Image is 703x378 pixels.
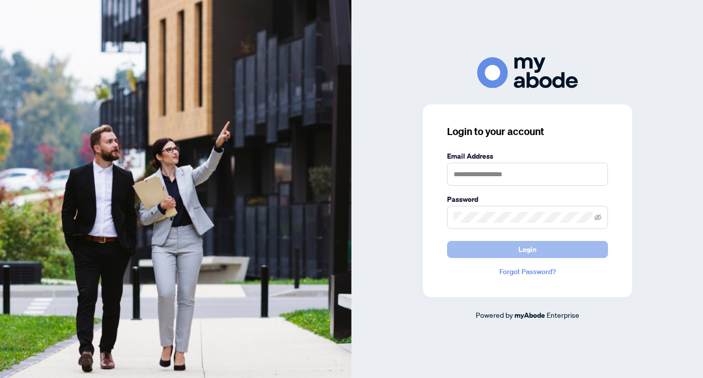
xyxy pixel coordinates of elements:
[447,151,608,162] label: Email Address
[477,57,578,88] img: ma-logo
[514,310,545,321] a: myAbode
[594,214,601,221] span: eye-invisible
[547,310,579,319] span: Enterprise
[476,310,513,319] span: Powered by
[447,266,608,277] a: Forgot Password?
[447,124,608,139] h3: Login to your account
[518,241,537,258] span: Login
[447,241,608,258] button: Login
[447,194,608,205] label: Password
